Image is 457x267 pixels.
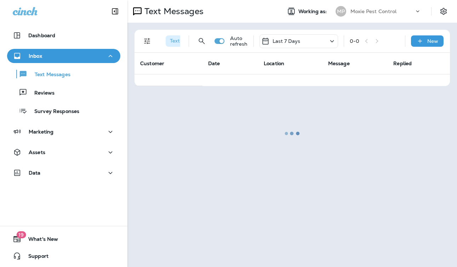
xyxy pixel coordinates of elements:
button: Collapse Sidebar [105,4,125,18]
p: New [427,38,438,44]
p: Text Messages [28,72,70,78]
button: Text Messages [7,67,120,81]
p: Marketing [29,129,53,135]
button: Support [7,249,120,263]
p: Inbox [29,53,42,59]
button: Reviews [7,85,120,100]
span: What's New [21,236,58,245]
button: Marketing [7,125,120,139]
span: Support [21,253,48,262]
p: Assets [29,149,45,155]
button: Survey Responses [7,103,120,118]
p: Data [29,170,41,176]
p: Reviews [27,90,55,97]
button: Data [7,166,120,180]
button: Inbox [7,49,120,63]
button: 19What's New [7,232,120,246]
button: Assets [7,145,120,159]
button: Dashboard [7,28,120,42]
p: Survey Responses [27,108,79,115]
p: Dashboard [28,33,55,38]
span: 19 [16,231,26,238]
